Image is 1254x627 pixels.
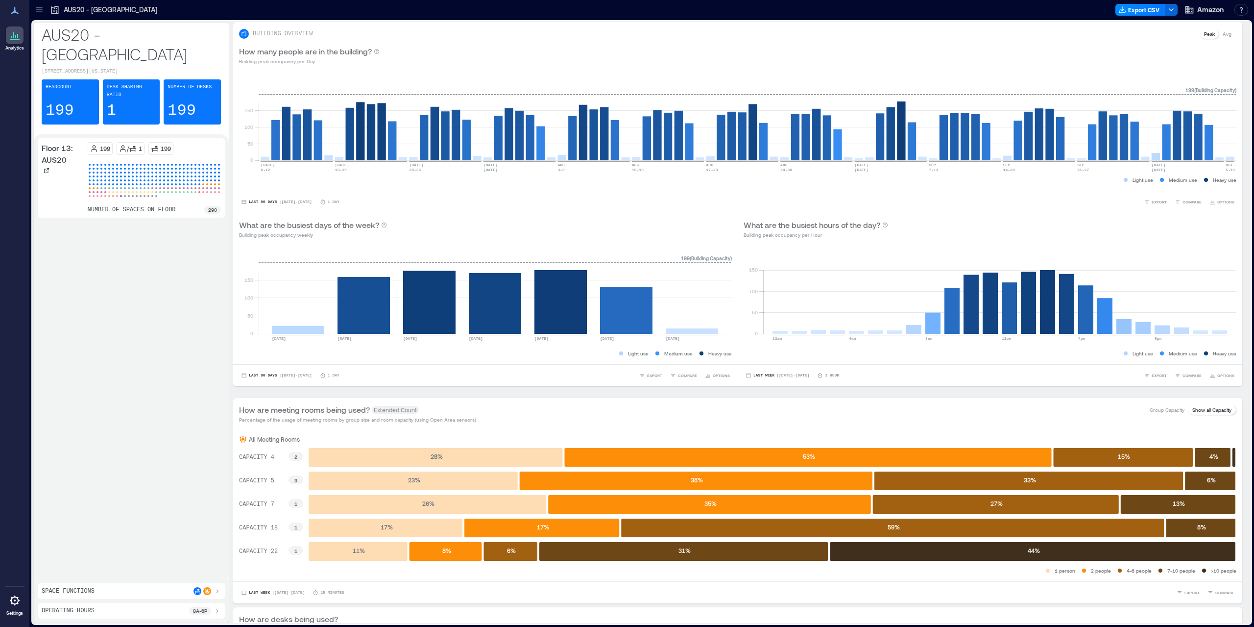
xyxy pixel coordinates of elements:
text: 11 % [353,547,365,554]
text: 6-12 [261,168,270,172]
span: EXPORT [647,373,662,378]
button: COMPARE [1173,371,1204,380]
text: [DATE] [600,336,614,341]
text: 4am [849,336,856,341]
text: CAPACITY 18 [239,525,278,531]
text: AUG [780,163,788,167]
button: EXPORT [1142,371,1169,380]
text: 12pm [1002,336,1011,341]
text: 31 % [678,547,691,554]
p: Heavy use [1213,176,1236,184]
text: CAPACITY 7 [239,501,274,508]
p: AUS20 - [GEOGRAPHIC_DATA] [64,5,157,15]
text: 8pm [1155,336,1162,341]
text: 17 % [381,524,393,530]
p: What are the busiest days of the week? [239,219,379,231]
p: Light use [1133,350,1153,357]
a: Settings [3,589,26,619]
text: 21-27 [1077,168,1089,172]
text: [DATE] [335,163,349,167]
text: 8 % [1197,524,1206,530]
span: COMPARE [1215,590,1234,596]
text: 6 % [1207,477,1216,483]
p: 1 Day [328,199,339,205]
text: 28 % [431,453,443,460]
text: [DATE] [338,336,352,341]
button: Last Week |[DATE]-[DATE] [239,588,307,598]
p: What are the busiest hours of the day? [744,219,880,231]
tspan: 150 [244,107,253,113]
p: Medium use [664,350,693,357]
tspan: 100 [749,288,758,294]
tspan: 50 [247,313,253,319]
p: Group Capacity [1150,406,1184,414]
p: >10 people [1211,567,1236,575]
p: Light use [628,350,649,357]
text: [DATE] [409,163,423,167]
button: COMPARE [668,371,699,380]
p: Analytics [5,45,24,51]
button: EXPORT [1142,197,1169,207]
span: EXPORT [1152,199,1167,205]
text: SEP [929,163,936,167]
button: COMPARE [1206,588,1236,598]
p: 290 [208,206,217,214]
p: Building peak occupancy per Day [239,57,380,65]
span: EXPORT [1184,590,1200,596]
p: Floor 13: AUS20 [42,142,84,166]
text: 35 % [704,500,717,507]
text: 3-9 [557,168,565,172]
tspan: 100 [244,124,253,130]
p: 199 [168,101,196,121]
p: [STREET_ADDRESS][US_STATE] [42,68,221,75]
p: How are desks being used? [239,613,338,625]
text: CAPACITY 5 [239,477,274,484]
text: AUG [557,163,565,167]
text: [DATE] [534,336,549,341]
tspan: 0 [250,157,253,163]
text: 13-19 [335,168,347,172]
a: Analytics [2,24,27,54]
text: 44 % [1028,547,1040,554]
text: 4 % [1209,453,1218,460]
span: COMPARE [1182,373,1202,378]
p: 1 Hour [825,373,839,378]
p: Heavy use [1213,350,1236,357]
text: [DATE] [483,168,498,172]
button: Last Week |[DATE]-[DATE] [744,371,811,380]
text: 7-13 [929,168,938,172]
span: OPTIONS [1217,373,1234,378]
tspan: 150 [244,277,253,283]
text: [DATE] [483,163,498,167]
p: How many people are in the building? [239,46,372,57]
p: Light use [1133,176,1153,184]
text: [DATE] [1152,163,1166,167]
button: EXPORT [1175,588,1202,598]
button: Amazon [1182,2,1227,18]
text: SEP [1003,163,1011,167]
p: / [127,145,129,152]
p: 2 people [1091,567,1111,575]
button: Last 90 Days |[DATE]-[DATE] [239,197,314,207]
p: 1 Day [328,373,339,378]
text: [DATE] [261,163,275,167]
p: 199 [161,145,171,152]
span: COMPARE [678,373,697,378]
text: [DATE] [1152,168,1166,172]
text: AUG [706,163,714,167]
p: number of spaces on floor [88,206,176,214]
text: 20-26 [409,168,421,172]
p: All Meeting Rooms [249,435,300,443]
text: [DATE] [855,163,869,167]
p: 199 [46,101,74,121]
p: Avg [1223,30,1231,38]
p: Percentage of the usage of meeting rooms by group size and room capacity (using Open Area sensors) [239,416,476,424]
text: SEP [1077,163,1085,167]
p: 8a - 6p [193,607,207,615]
text: 59 % [888,524,900,530]
p: Operating Hours [42,607,95,615]
button: Last 90 Days |[DATE]-[DATE] [239,371,314,380]
span: Amazon [1197,5,1224,15]
button: OPTIONS [1207,197,1236,207]
text: 14-20 [1003,168,1015,172]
